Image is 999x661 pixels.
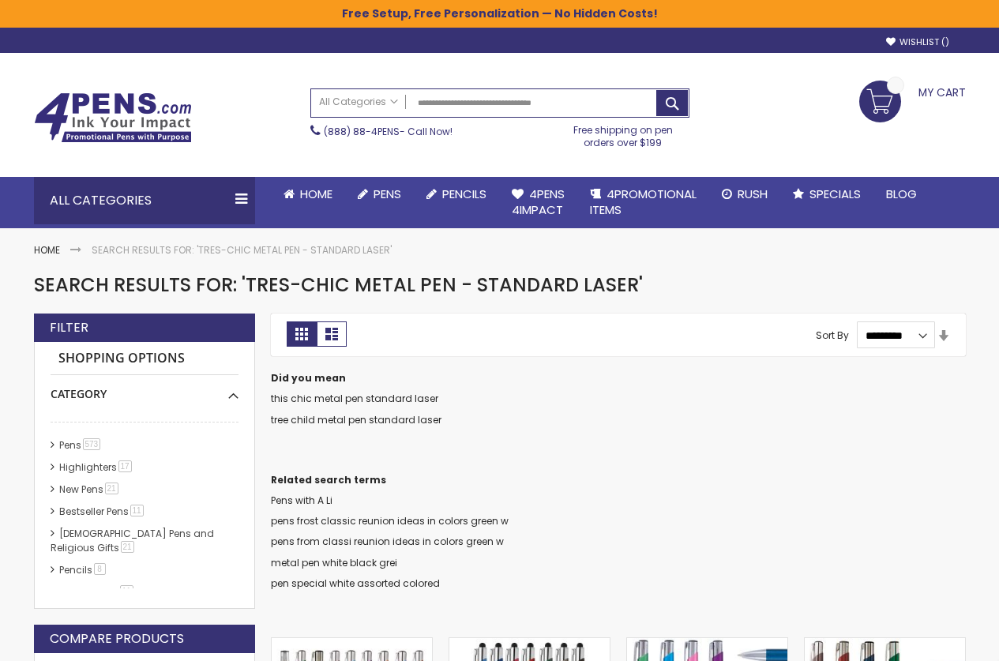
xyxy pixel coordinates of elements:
[51,527,214,554] a: [DEMOGRAPHIC_DATA] Pens and Religious Gifts21
[55,460,137,474] a: Highlighters17
[873,177,930,212] a: Blog
[55,563,111,576] a: Pencils8
[34,243,60,257] a: Home
[34,92,192,143] img: 4Pens Custom Pens and Promotional Products
[130,505,144,516] span: 11
[92,243,392,257] strong: Search results for: 'Tres-Chic Metal Pen - Standard Laser'
[271,177,345,212] a: Home
[738,186,768,202] span: Rush
[449,637,610,651] a: Tres-Chic with Stylus Metal Pen - Standard Laser
[886,36,949,48] a: Wishlist
[50,630,184,648] strong: Compare Products
[816,329,849,342] label: Sort By
[557,118,689,149] div: Free shipping on pen orders over $199
[51,375,238,402] div: Category
[50,319,88,336] strong: Filter
[271,514,509,528] a: pens frost classic reunion ideas in colors green w
[120,585,133,597] span: 11
[271,535,504,548] a: pens from classi reunion ideas in colors green w
[590,186,697,218] span: 4PROMOTIONAL ITEMS
[577,177,709,228] a: 4PROMOTIONALITEMS
[118,460,132,472] span: 17
[271,494,332,507] a: Pens with A Li
[780,177,873,212] a: Specials
[311,89,406,115] a: All Categories
[271,576,440,590] a: pen special white assorted colored
[83,438,101,450] span: 573
[627,637,787,651] a: Matte Tres-Chic Pen - Standard Laser
[272,637,432,651] a: Tres-Chic Metal Pen - Standard Laser
[271,372,966,385] dt: Did you mean
[94,563,106,575] span: 8
[414,177,499,212] a: Pencils
[105,483,118,494] span: 21
[324,125,400,138] a: (888) 88-4PENS
[345,177,414,212] a: Pens
[55,483,124,496] a: New Pens21
[121,541,134,553] span: 21
[55,585,139,599] a: hp-featured11
[319,96,398,108] span: All Categories
[805,637,965,651] a: Tres-Chic Touch Pen - Standard Laser
[55,505,149,518] a: Bestseller Pens11
[300,186,332,202] span: Home
[499,177,577,228] a: 4Pens4impact
[271,392,438,405] a: this chic metal pen standard laser
[709,177,780,212] a: Rush
[374,186,401,202] span: Pens
[271,413,441,426] a: tree child metal pen standard laser
[809,186,861,202] span: Specials
[271,474,966,486] dt: Related search terms
[442,186,486,202] span: Pencils
[55,438,107,452] a: Pens573
[34,272,643,298] span: Search results for: 'Tres-Chic Metal Pen - Standard Laser'
[287,321,317,347] strong: Grid
[34,177,255,224] div: All Categories
[886,186,917,202] span: Blog
[51,342,238,376] strong: Shopping Options
[324,125,453,138] span: - Call Now!
[271,556,397,569] a: metal pen white black grei
[512,186,565,218] span: 4Pens 4impact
